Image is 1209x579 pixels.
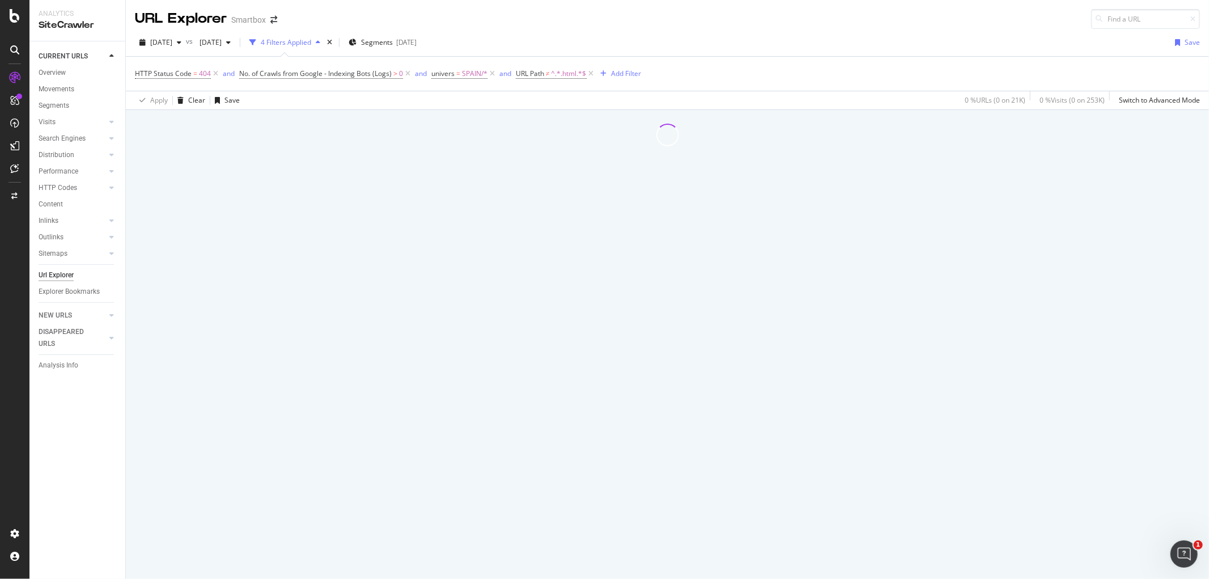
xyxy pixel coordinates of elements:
[499,69,511,78] div: and
[415,68,427,79] button: and
[39,215,106,227] a: Inlinks
[39,326,106,350] a: DISAPPEARED URLS
[39,67,66,79] div: Overview
[552,66,587,82] span: ^.*.html.*$
[135,33,186,52] button: [DATE]
[39,100,69,112] div: Segments
[462,66,487,82] span: SPAIN/*
[399,66,403,82] span: 0
[39,67,117,79] a: Overview
[39,269,74,281] div: Url Explorer
[173,91,205,109] button: Clear
[39,360,78,371] div: Analysis Info
[39,182,77,194] div: HTTP Codes
[1119,95,1200,105] div: Switch to Advanced Mode
[39,269,117,281] a: Url Explorer
[39,50,88,62] div: CURRENT URLS
[39,286,100,298] div: Explorer Bookmarks
[39,310,106,322] a: NEW URLS
[210,91,240,109] button: Save
[39,83,117,95] a: Movements
[39,198,63,210] div: Content
[239,69,392,78] span: No. of Crawls from Google - Indexing Bots (Logs)
[186,36,195,46] span: vs
[499,68,511,79] button: and
[1040,95,1105,105] div: 0 % Visits ( 0 on 253K )
[39,182,106,194] a: HTTP Codes
[325,37,334,48] div: times
[431,69,455,78] span: univers
[231,14,266,26] div: Smartbox
[456,69,460,78] span: =
[223,69,235,78] div: and
[39,116,56,128] div: Visits
[39,231,63,243] div: Outlinks
[39,231,106,243] a: Outlinks
[516,69,544,78] span: URL Path
[195,37,222,47] span: 2024 Nov. 11th
[195,33,235,52] button: [DATE]
[1185,37,1200,47] div: Save
[1170,540,1198,568] iframe: Intercom live chat
[39,215,58,227] div: Inlinks
[261,37,311,47] div: 4 Filters Applied
[1170,33,1200,52] button: Save
[596,67,642,81] button: Add Filter
[415,69,427,78] div: and
[39,326,96,350] div: DISAPPEARED URLS
[223,68,235,79] button: and
[344,33,421,52] button: Segments[DATE]
[39,166,78,177] div: Performance
[1114,91,1200,109] button: Switch to Advanced Mode
[270,16,277,24] div: arrow-right-arrow-left
[188,95,205,105] div: Clear
[39,100,117,112] a: Segments
[135,9,227,28] div: URL Explorer
[199,66,211,82] span: 404
[546,69,550,78] span: ≠
[39,286,117,298] a: Explorer Bookmarks
[150,37,172,47] span: 2025 Sep. 15th
[361,37,393,47] span: Segments
[39,133,106,145] a: Search Engines
[39,19,116,32] div: SiteCrawler
[39,310,72,322] div: NEW URLS
[135,69,192,78] span: HTTP Status Code
[612,69,642,78] div: Add Filter
[39,9,116,19] div: Analytics
[150,95,168,105] div: Apply
[39,149,74,161] div: Distribution
[245,33,325,52] button: 4 Filters Applied
[39,116,106,128] a: Visits
[393,69,397,78] span: >
[39,360,117,371] a: Analysis Info
[39,50,106,62] a: CURRENT URLS
[39,133,86,145] div: Search Engines
[965,95,1025,105] div: 0 % URLs ( 0 on 21K )
[39,248,67,260] div: Sitemaps
[39,83,74,95] div: Movements
[39,248,106,260] a: Sitemaps
[135,91,168,109] button: Apply
[396,37,417,47] div: [DATE]
[1091,9,1200,29] input: Find a URL
[39,149,106,161] a: Distribution
[193,69,197,78] span: =
[39,198,117,210] a: Content
[39,166,106,177] a: Performance
[224,95,240,105] div: Save
[1194,540,1203,550] span: 1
